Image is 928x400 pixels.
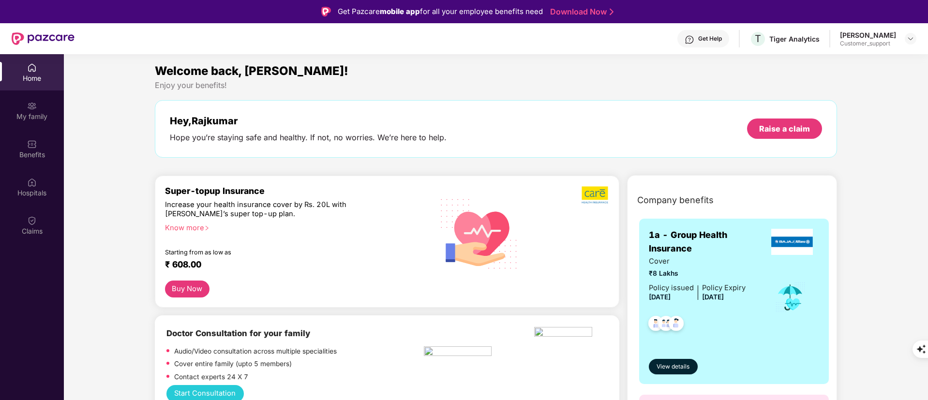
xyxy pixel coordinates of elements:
div: [PERSON_NAME] [840,30,896,40]
div: Tiger Analytics [769,34,820,44]
span: T [755,33,761,44]
img: svg+xml;base64,PHN2ZyBpZD0iSGVscC0zMngzMiIgeG1sbnM9Imh0dHA6Ly93d3cudzMub3JnLzIwMDAvc3ZnIiB3aWR0aD... [685,35,694,44]
img: Logo [321,7,331,16]
img: svg+xml;base64,PHN2ZyBpZD0iRHJvcGRvd24tMzJ4MzIiIHhtbG5zPSJodHRwOi8vd3d3LnczLm9yZy8yMDAwL3N2ZyIgd2... [907,35,914,43]
div: Customer_support [840,40,896,47]
div: Get Help [698,35,722,43]
strong: mobile app [380,7,420,16]
img: New Pazcare Logo [12,32,75,45]
div: Get Pazcare for all your employee benefits need [338,6,543,17]
img: Stroke [610,7,614,17]
a: Download Now [550,7,611,17]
